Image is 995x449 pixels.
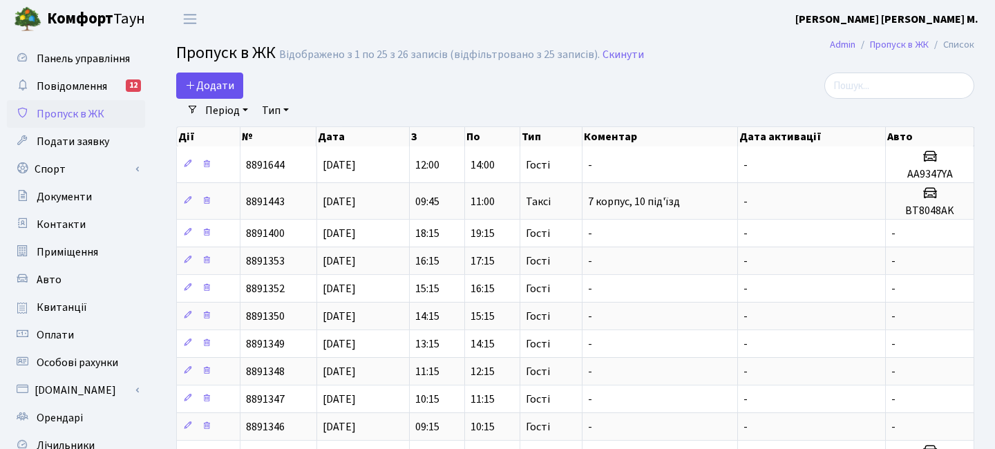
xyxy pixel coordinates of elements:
span: 09:15 [415,419,439,434]
span: 8891352 [246,281,285,296]
a: Контакти [7,211,145,238]
span: 15:15 [415,281,439,296]
span: - [743,336,748,352]
span: Оплати [37,327,74,343]
button: Переключити навігацію [173,8,207,30]
span: 16:15 [471,281,495,296]
span: Гості [526,366,550,377]
span: - [743,281,748,296]
span: Таун [47,8,145,31]
span: [DATE] [323,336,356,352]
span: 09:45 [415,194,439,209]
span: 14:15 [415,309,439,324]
span: Гості [526,283,550,294]
a: Оплати [7,321,145,349]
span: - [588,419,592,434]
span: Гості [526,421,550,432]
span: 19:15 [471,226,495,241]
span: Гості [526,256,550,267]
span: - [588,392,592,407]
span: Гості [526,228,550,239]
span: Гості [526,311,550,322]
span: Квитанції [37,300,87,315]
span: - [588,281,592,296]
span: Контакти [37,217,86,232]
th: № [240,127,316,146]
a: Орендарі [7,404,145,432]
span: 8891353 [246,254,285,269]
span: 18:15 [415,226,439,241]
span: [DATE] [323,254,356,269]
span: - [743,364,748,379]
span: [DATE] [323,281,356,296]
span: 7 корпус, 10 під'їзд [588,194,680,209]
span: - [743,392,748,407]
span: Подати заявку [37,134,109,149]
a: Тип [256,99,294,122]
a: [DOMAIN_NAME] [7,376,145,404]
span: - [743,419,748,434]
a: Документи [7,183,145,211]
span: Пропуск в ЖК [176,41,276,65]
a: [PERSON_NAME] [PERSON_NAME] М. [795,11,978,28]
span: 8891644 [246,157,285,173]
th: Дата [316,127,409,146]
span: - [743,157,748,173]
span: [DATE] [323,157,356,173]
span: - [891,419,895,434]
span: - [891,281,895,296]
span: Гості [526,394,550,405]
span: Особові рахунки [37,355,118,370]
a: Скинути [603,48,644,61]
span: Авто [37,272,61,287]
span: 11:00 [471,194,495,209]
input: Пошук... [824,73,974,99]
span: [DATE] [323,392,356,407]
th: По [465,127,520,146]
th: Дії [177,127,240,146]
span: 13:15 [415,336,439,352]
span: - [891,309,895,324]
span: 12:00 [415,157,439,173]
a: Admin [830,37,855,52]
span: Панель управління [37,51,130,66]
a: Період [200,99,254,122]
span: [DATE] [323,194,356,209]
span: [DATE] [323,364,356,379]
nav: breadcrumb [809,30,995,59]
span: Гості [526,160,550,171]
span: 8891400 [246,226,285,241]
h5: АА9347YА [891,168,968,181]
th: З [410,127,465,146]
span: 14:15 [471,336,495,352]
img: logo.png [14,6,41,33]
th: Дата активації [738,127,886,146]
span: 10:15 [415,392,439,407]
a: Пропуск в ЖК [870,37,929,52]
th: Тип [520,127,583,146]
span: - [588,309,592,324]
span: Таксі [526,196,551,207]
a: Авто [7,266,145,294]
b: [PERSON_NAME] [PERSON_NAME] М. [795,12,978,27]
span: 10:15 [471,419,495,434]
span: Гості [526,338,550,350]
a: Пропуск в ЖК [7,100,145,128]
span: - [891,364,895,379]
div: 12 [126,79,141,92]
span: [DATE] [323,419,356,434]
a: Повідомлення12 [7,73,145,100]
span: - [743,194,748,209]
span: Документи [37,189,92,204]
span: - [891,254,895,269]
span: - [588,226,592,241]
span: 8891346 [246,419,285,434]
span: Повідомлення [37,79,107,94]
span: - [588,254,592,269]
a: Квитанції [7,294,145,321]
a: Подати заявку [7,128,145,155]
li: Список [929,37,974,52]
span: - [588,336,592,352]
span: - [588,364,592,379]
span: Пропуск в ЖК [37,106,104,122]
